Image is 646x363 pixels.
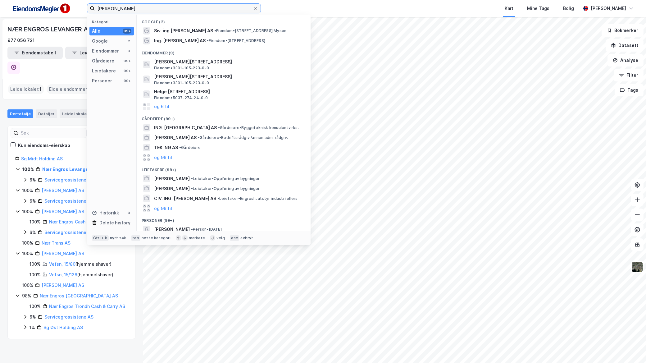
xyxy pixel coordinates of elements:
[60,109,98,118] div: Leide lokaler
[7,109,33,118] div: Portefølje
[615,333,646,363] div: Kontrollprogram for chat
[230,235,239,241] div: esc
[123,68,131,73] div: 99+
[92,47,119,55] div: Eiendommer
[22,282,33,289] div: 100%
[154,88,303,95] span: Helge [STREET_ADDRESS]
[49,304,125,309] a: Nær Engros Trondh Cash & Carry AS
[179,145,181,150] span: •
[154,175,190,182] span: [PERSON_NAME]
[30,218,41,226] div: 100%
[42,240,71,246] a: Nær Trans AS
[30,324,35,331] div: 1%
[126,39,131,44] div: 2
[154,204,172,212] button: og 96 til
[154,73,303,80] span: [PERSON_NAME][STREET_ADDRESS]
[217,196,219,201] span: •
[154,58,303,66] span: [PERSON_NAME][STREET_ADDRESS]
[65,47,121,59] button: Leietakertabell
[30,303,41,310] div: 100%
[92,235,109,241] div: Ctrl + k
[18,128,86,138] input: Søk
[214,28,286,33] span: Eiendom • [STREET_ADDRESS] Mysen
[42,209,84,214] a: [PERSON_NAME] AS
[92,209,119,217] div: Historikk
[214,28,216,33] span: •
[42,283,84,288] a: [PERSON_NAME] AS
[22,292,31,300] div: 98%
[123,58,131,63] div: 99+
[154,144,178,151] span: TEK ING AS
[8,84,44,94] div: Leide lokaler :
[191,176,193,181] span: •
[92,37,108,45] div: Google
[92,27,100,35] div: Alle
[43,325,83,330] a: Sg Øst Holding AS
[49,260,111,268] div: ( hjemmelshaver )
[22,208,33,215] div: 100%
[198,135,288,140] span: Gårdeiere • Bedriftsrådgiv./annen adm. rådgiv.
[154,95,208,100] span: Eiendom • 5037-274-24-0-0
[30,313,36,321] div: 6%
[591,5,626,12] div: [PERSON_NAME]
[154,124,217,131] span: ING. [GEOGRAPHIC_DATA] AS
[110,236,126,241] div: nytt søk
[615,333,646,363] iframe: Chat Widget
[126,210,131,215] div: 0
[218,125,220,130] span: •
[602,24,644,37] button: Bokmerker
[154,134,197,141] span: [PERSON_NAME] AS
[10,2,72,16] img: F4PB6Px+NJ5v8B7XTbfpPpyloAAAAASUVORK5CYII=
[123,29,131,34] div: 99+
[137,213,311,224] div: Personer (99+)
[154,80,209,85] span: Eiendom • 3301-105-223-0-0
[123,78,131,83] div: 99+
[40,293,118,298] a: Nær Engros [GEOGRAPHIC_DATA] AS
[191,227,222,232] span: Person • [DATE]
[191,227,193,232] span: •
[218,125,299,130] span: Gårdeiere • Byggeteknisk konsulentvirks.
[92,77,112,85] div: Personer
[154,103,169,110] button: og 6 til
[30,271,41,278] div: 100%
[217,196,298,201] span: Leietaker • Engrosh. utstyr industri ellers
[30,176,36,184] div: 6%
[22,250,33,257] div: 100%
[615,84,644,96] button: Tags
[179,145,201,150] span: Gårdeiere
[216,236,225,241] div: velg
[189,236,205,241] div: markere
[563,5,574,12] div: Bolig
[191,186,260,191] span: Leietaker • Oppføring av bygninger
[154,37,206,44] span: Ing. [PERSON_NAME] AS
[49,271,113,278] div: ( hjemmelshaver )
[92,20,134,24] div: Kategori
[99,219,130,227] div: Delete history
[49,272,77,277] a: Vefsn, 15/128
[22,239,33,247] div: 100%
[92,67,116,75] div: Leietakere
[154,27,213,34] span: Siv. ing [PERSON_NAME] AS
[614,69,644,81] button: Filter
[92,57,114,65] div: Gårdeiere
[207,38,209,43] span: •
[137,163,311,174] div: Leietakere (99+)
[42,188,84,193] a: [PERSON_NAME] AS
[606,39,644,52] button: Datasett
[154,154,172,161] button: og 96 til
[30,260,41,268] div: 100%
[137,15,311,26] div: Google (2)
[7,37,35,44] div: 977 056 721
[21,156,63,161] a: Sg Midt Holding AS
[7,47,63,59] button: Eiendomstabell
[198,135,200,140] span: •
[47,84,94,94] div: Eide eiendommer :
[44,314,93,319] a: Servicegrossistene AS
[154,66,209,71] span: Eiendom • 3301-105-223-0-0
[44,177,93,182] a: Servicegrossistene AS
[42,251,84,256] a: [PERSON_NAME] AS
[240,236,253,241] div: avbryt
[154,185,190,192] span: [PERSON_NAME]
[527,5,549,12] div: Mine Tags
[131,235,140,241] div: tab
